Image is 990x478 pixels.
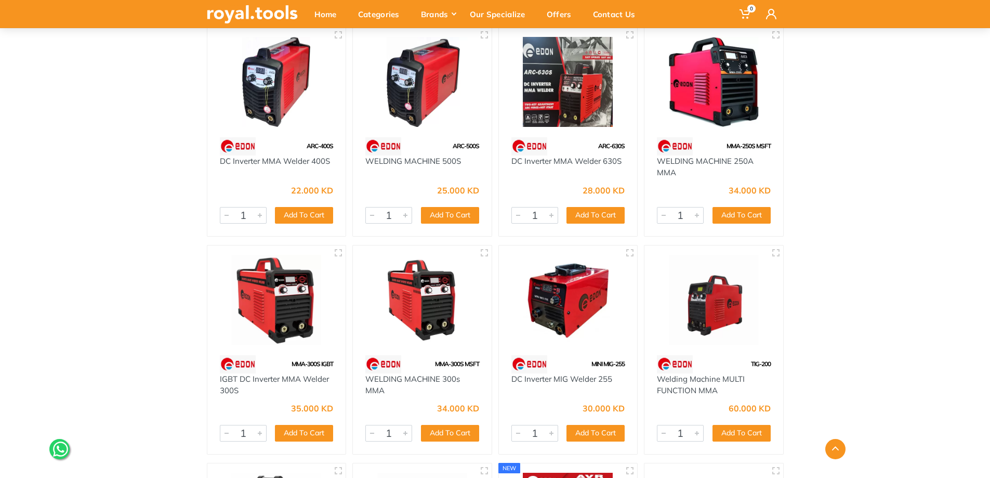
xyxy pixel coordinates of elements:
[275,425,333,442] button: Add To Cart
[511,374,612,384] a: DC Inverter MIG Welder 255
[463,3,539,25] div: Our Specialize
[414,3,463,25] div: Brands
[220,137,256,156] img: 112.webp
[291,404,333,412] div: 35.000 KD
[421,425,479,442] button: Add To Cart
[365,156,461,166] a: WELDING MACHINE 500S
[435,360,479,368] span: MMA-300S MSFT
[583,186,625,195] div: 28.000 KD
[307,142,333,150] span: ARC-400S
[217,255,337,345] img: Royal Tools - IGBT DC Inverter MMA Welder 300S
[586,3,650,25] div: Contact Us
[217,37,337,127] img: Royal Tools - DC Inverter MMA Welder 400S
[511,137,547,156] img: 112.webp
[292,360,333,368] span: MMA-300S IGBT
[712,425,771,442] button: Add To Cart
[437,404,479,412] div: 34.000 KD
[207,5,298,23] img: royal.tools Logo
[220,374,329,396] a: IGBT DC Inverter MMA Welder 300S
[362,37,482,127] img: Royal Tools - WELDING MACHINE 500S
[220,355,256,373] img: 112.webp
[453,142,479,150] span: ARC-500S
[654,255,774,345] img: Royal Tools - Welding Machine MULTI FUNCTION MMA
[657,355,693,373] img: 112.webp
[712,207,771,224] button: Add To Cart
[508,255,628,345] img: Royal Tools - DC Inverter MIG Welder 255
[657,374,745,396] a: Welding Machine MULTI FUNCTION MMA
[498,463,521,473] div: new
[539,3,586,25] div: Offers
[351,3,414,25] div: Categories
[291,186,333,195] div: 22.000 KD
[583,404,625,412] div: 30.000 KD
[307,3,351,25] div: Home
[365,137,401,156] img: 112.webp
[729,404,771,412] div: 60.000 KD
[598,142,625,150] span: ARC-630S
[275,207,333,224] button: Add To Cart
[727,142,771,150] span: MMA-250S MSFT
[591,360,625,368] span: MINI MIG-255
[654,37,774,127] img: Royal Tools - WELDING MACHINE 250A MMA
[508,37,628,127] img: Royal Tools - DC Inverter MMA Welder 630S
[511,156,622,166] a: DC Inverter MMA Welder 630S
[365,355,401,373] img: 112.webp
[365,374,460,396] a: WELDING MACHINE 300s MMA
[362,255,482,345] img: Royal Tools - WELDING MACHINE 300s MMA
[511,355,547,373] img: 112.webp
[220,156,330,166] a: DC Inverter MMA Welder 400S
[566,207,625,224] button: Add To Cart
[751,360,771,368] span: TIG-200
[729,186,771,195] div: 34.000 KD
[747,5,756,12] span: 0
[566,425,625,442] button: Add To Cart
[657,156,754,178] a: WELDING MACHINE 250A MMA
[421,207,479,224] button: Add To Cart
[657,137,693,156] img: 112.webp
[437,186,479,195] div: 25.000 KD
